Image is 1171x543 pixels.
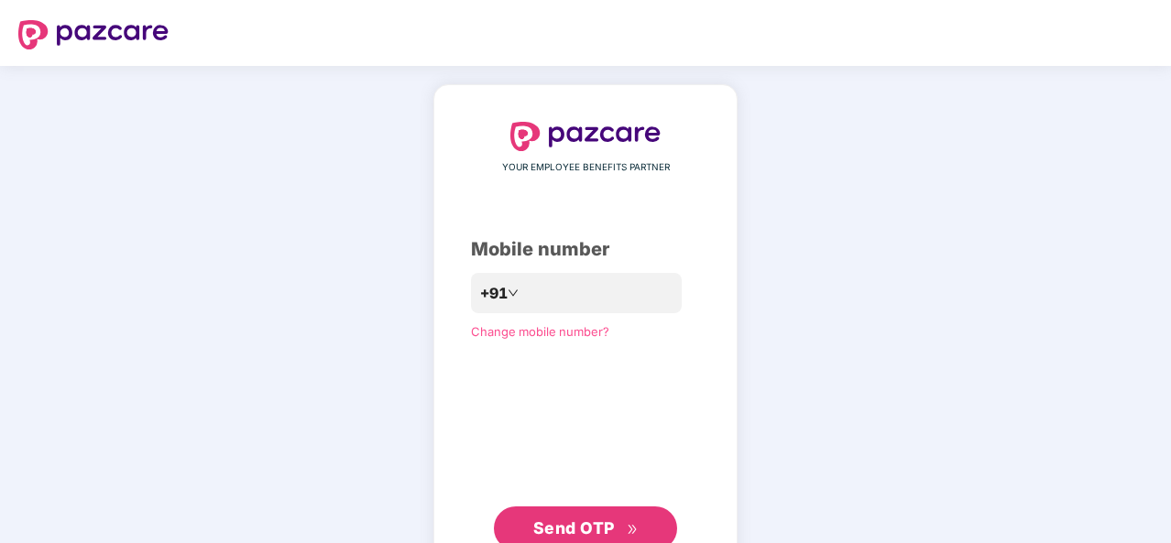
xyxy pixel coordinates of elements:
img: logo [18,20,169,49]
span: Send OTP [533,518,615,538]
span: double-right [627,524,639,536]
a: Change mobile number? [471,324,609,339]
span: +91 [480,282,508,305]
span: down [508,288,519,299]
span: YOUR EMPLOYEE BENEFITS PARTNER [502,160,670,175]
img: logo [510,122,661,151]
div: Mobile number [471,235,700,264]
